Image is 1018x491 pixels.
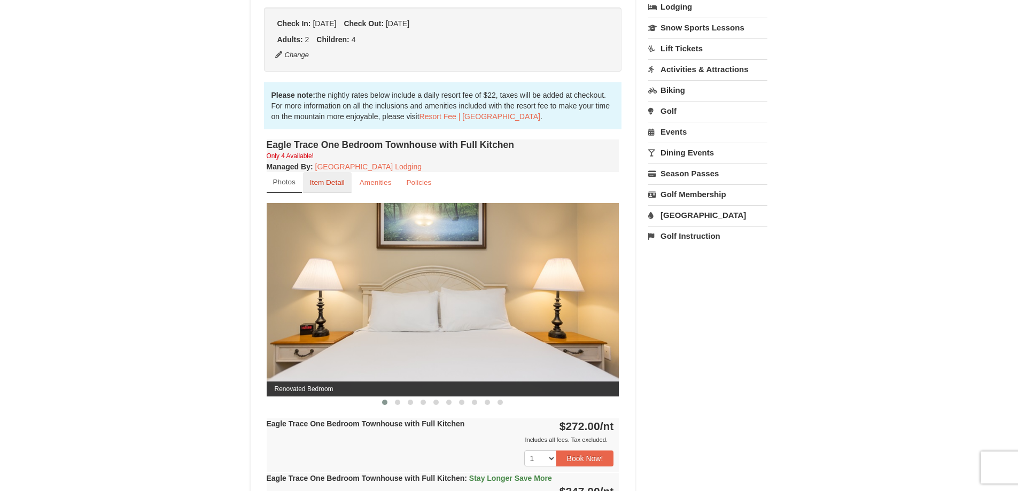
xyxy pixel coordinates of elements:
[648,18,767,37] a: Snow Sports Lessons
[464,474,467,482] span: :
[406,178,431,186] small: Policies
[277,19,311,28] strong: Check In:
[344,19,384,28] strong: Check Out:
[305,35,309,44] span: 2
[267,434,614,445] div: Includes all fees. Tax excluded.
[469,474,552,482] span: Stay Longer Save More
[275,49,310,61] button: Change
[648,184,767,204] a: Golf Membership
[277,35,303,44] strong: Adults:
[648,59,767,79] a: Activities & Attractions
[352,35,356,44] span: 4
[303,172,352,193] a: Item Detail
[316,35,349,44] strong: Children:
[264,82,622,129] div: the nightly rates below include a daily resort fee of $22, taxes will be added at checkout. For m...
[648,226,767,246] a: Golf Instruction
[648,38,767,58] a: Lift Tickets
[648,143,767,162] a: Dining Events
[271,91,315,99] strong: Please note:
[648,80,767,100] a: Biking
[419,112,540,121] a: Resort Fee | [GEOGRAPHIC_DATA]
[648,205,767,225] a: [GEOGRAPHIC_DATA]
[273,178,296,186] small: Photos
[559,420,614,432] strong: $272.00
[267,172,302,193] a: Photos
[267,203,619,396] img: Renovated Bedroom
[267,162,310,171] span: Managed By
[360,178,392,186] small: Amenities
[267,139,619,150] h4: Eagle Trace One Bedroom Townhouse with Full Kitchen
[386,19,409,28] span: [DATE]
[313,19,336,28] span: [DATE]
[267,474,552,482] strong: Eagle Trace One Bedroom Townhouse with Full Kitchen
[267,152,314,160] small: Only 4 Available!
[648,101,767,121] a: Golf
[648,163,767,183] a: Season Passes
[399,172,438,193] a: Policies
[556,450,614,466] button: Book Now!
[315,162,422,171] a: [GEOGRAPHIC_DATA] Lodging
[648,122,767,142] a: Events
[267,419,465,428] strong: Eagle Trace One Bedroom Townhouse with Full Kitchen
[310,178,345,186] small: Item Detail
[267,381,619,396] span: Renovated Bedroom
[353,172,399,193] a: Amenities
[267,162,313,171] strong: :
[600,420,614,432] span: /nt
